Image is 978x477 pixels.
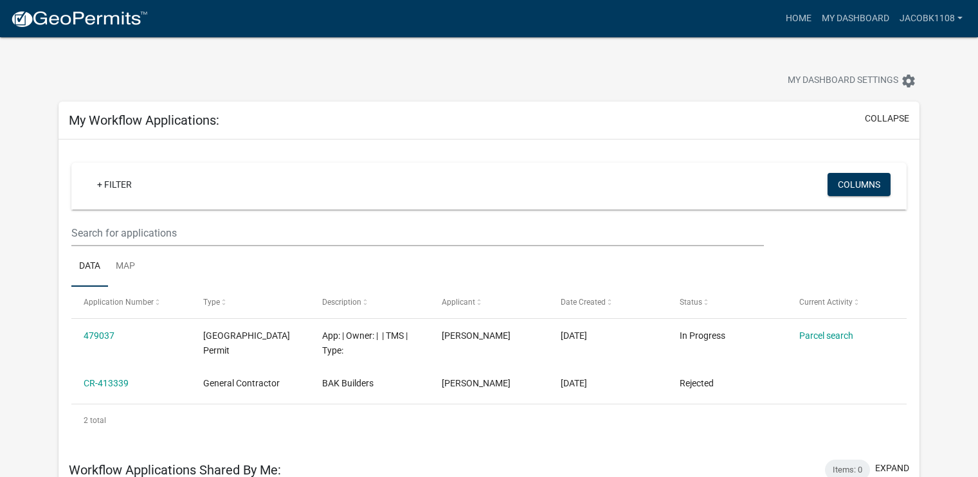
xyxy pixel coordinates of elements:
[71,220,764,246] input: Search for applications
[190,287,309,318] datatable-header-cell: Type
[680,298,702,307] span: Status
[901,73,916,89] i: settings
[310,287,429,318] datatable-header-cell: Description
[777,68,927,93] button: My Dashboard Settingssettings
[322,298,361,307] span: Description
[203,330,290,355] span: Jasper County Building Permit
[442,330,511,341] span: Jacob Kiefer
[799,298,853,307] span: Current Activity
[71,287,190,318] datatable-header-cell: Application Number
[680,378,714,388] span: Rejected
[87,173,142,196] a: + Filter
[322,330,408,355] span: App: | Owner: | | TMS | Type:
[548,287,667,318] datatable-header-cell: Date Created
[84,298,154,307] span: Application Number
[894,6,968,31] a: jacobk1108
[561,378,587,388] span: 04/29/2025
[429,287,548,318] datatable-header-cell: Applicant
[108,246,143,287] a: Map
[781,6,817,31] a: Home
[84,378,129,388] a: CR-413339
[322,378,374,388] span: BAK Builders
[788,73,898,89] span: My Dashboard Settings
[69,113,219,128] h5: My Workflow Applications:
[680,330,725,341] span: In Progress
[203,298,220,307] span: Type
[203,378,280,388] span: General Contractor
[875,462,909,475] button: expand
[828,173,891,196] button: Columns
[817,6,894,31] a: My Dashboard
[561,330,587,341] span: 09/16/2025
[787,287,906,318] datatable-header-cell: Current Activity
[799,330,853,341] a: Parcel search
[71,404,907,437] div: 2 total
[667,287,786,318] datatable-header-cell: Status
[561,298,606,307] span: Date Created
[442,298,475,307] span: Applicant
[59,139,919,449] div: collapse
[71,246,108,287] a: Data
[84,330,114,341] a: 479037
[865,112,909,125] button: collapse
[442,378,511,388] span: Jacob Kiefer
